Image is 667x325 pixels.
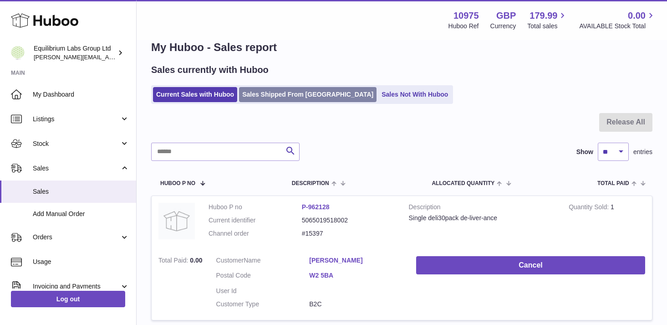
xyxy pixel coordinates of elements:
[453,10,479,22] strong: 10975
[579,22,656,31] span: AVAILABLE Stock Total
[209,203,302,212] dt: Huboo P no
[302,203,330,211] a: P-962128
[151,40,652,55] h1: My Huboo - Sales report
[527,22,568,31] span: Total sales
[33,258,129,266] span: Usage
[409,214,555,222] div: Single deli30pack de-liver-ance
[216,287,310,295] dt: User Id
[33,187,129,196] span: Sales
[33,233,120,242] span: Orders
[628,10,646,22] span: 0.00
[239,87,377,102] a: Sales Shipped From [GEOGRAPHIC_DATA]
[190,257,202,264] span: 0.00
[151,64,269,76] h2: Sales currently with Huboo
[527,10,568,31] a: 179.99 Total sales
[576,148,593,156] label: Show
[216,300,310,309] dt: Customer Type
[302,229,395,238] dd: #15397
[34,53,183,61] span: [PERSON_NAME][EMAIL_ADDRESS][DOMAIN_NAME]
[448,22,479,31] div: Huboo Ref
[579,10,656,31] a: 0.00 AVAILABLE Stock Total
[33,139,120,148] span: Stock
[432,181,494,186] span: ALLOCATED Quantity
[33,90,129,99] span: My Dashboard
[378,87,451,102] a: Sales Not With Huboo
[33,115,120,124] span: Listings
[562,196,652,249] td: 1
[496,10,516,22] strong: GBP
[216,257,244,264] span: Customer
[153,87,237,102] a: Current Sales with Huboo
[530,10,557,22] span: 179.99
[158,203,195,239] img: no-photo.jpg
[216,256,310,267] dt: Name
[569,203,611,213] strong: Quantity Sold
[160,181,195,186] span: Huboo P no
[633,148,652,156] span: entries
[33,210,129,218] span: Add Manual Order
[309,256,402,265] a: [PERSON_NAME]
[292,181,329,186] span: Description
[33,164,120,173] span: Sales
[309,271,402,280] a: W2 5BA
[302,216,395,225] dd: 5065019518002
[209,216,302,225] dt: Current identifier
[11,46,25,60] img: h.woodrow@theliverclinic.com
[416,256,645,275] button: Cancel
[158,257,190,266] strong: Total Paid
[597,181,629,186] span: Total paid
[34,44,116,62] div: Equilibrium Labs Group Ltd
[33,282,120,291] span: Invoicing and Payments
[209,229,302,238] dt: Channel order
[409,203,555,214] strong: Description
[216,271,310,282] dt: Postal Code
[309,300,402,309] dd: B2C
[490,22,516,31] div: Currency
[11,291,125,307] a: Log out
